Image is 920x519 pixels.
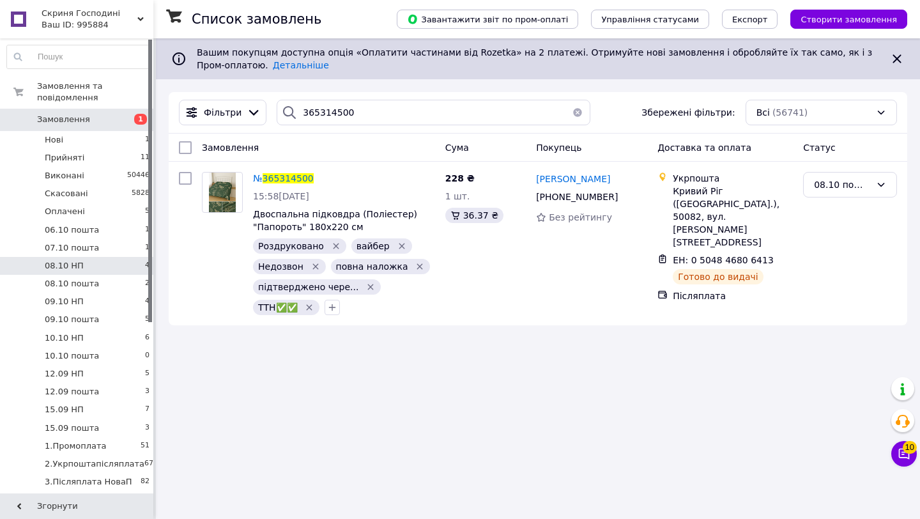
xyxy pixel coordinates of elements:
svg: Видалити мітку [331,241,341,251]
button: Управління статусами [591,10,709,29]
span: 15.09 НП [45,404,84,415]
span: 0 [145,350,149,362]
div: Післяплата [673,290,793,302]
span: 2 [145,278,149,290]
span: Вашим покупцям доступна опція «Оплатити частинами від Rozetka» на 2 платежі. Отримуйте нові замов... [197,47,872,70]
span: [PHONE_NUMBER] [536,192,618,202]
span: 5 [145,314,149,325]
span: підтверджено чере... [258,282,358,292]
span: 4 [145,296,149,307]
a: Створити замовлення [778,13,907,24]
a: Фото товару [202,172,243,213]
div: 36.37 ₴ [445,208,503,223]
input: Пошук [7,45,150,68]
span: 1 [145,134,149,146]
img: Фото товару [209,173,235,212]
span: 10.10 НП [45,332,84,344]
svg: Видалити мітку [415,261,425,272]
span: повна наложка [336,261,408,272]
button: Експорт [722,10,778,29]
svg: Видалити мітку [310,261,321,272]
span: Доставка та оплата [657,143,751,153]
a: Двоспальна підковдра (Поліестер) "Папороть" 180х220 см [253,209,417,232]
span: Замовлення [37,114,90,125]
button: Завантажити звіт по пром-оплаті [397,10,578,29]
span: ЕН: 0 5048 4680 6413 [673,255,774,265]
span: 51 [141,440,149,452]
span: 4 [145,260,149,272]
span: Завантажити звіт по пром-оплаті [407,13,568,25]
span: Експорт [732,15,768,24]
div: 08.10 пошта [814,178,871,192]
span: 1 [134,114,147,125]
span: 82 [141,476,149,488]
span: Недозвон [258,261,303,272]
div: Ваш ID: 995884 [42,19,153,31]
span: Створити замовлення [801,15,897,24]
span: 07.10 пошта [45,242,99,254]
button: Очистить [565,100,590,125]
span: 6 [145,332,149,344]
span: 5 [145,206,149,217]
svg: Видалити мітку [365,282,376,292]
span: Виконані [45,170,84,182]
span: 15:58[DATE] [253,191,309,201]
span: 3 [145,422,149,434]
span: 10 [903,441,917,454]
span: Скриня Господині [42,8,137,19]
button: Чат з покупцем10 [891,441,917,467]
input: Пошук за номером замовлення, ПІБ покупця, номером телефону, Email, номером накладної [277,100,590,125]
span: 06.10 пошта [45,224,99,236]
span: вайбер [356,241,390,251]
div: Кривий Ріг ([GEOGRAPHIC_DATA].), 50082, вул. [PERSON_NAME][STREET_ADDRESS] [673,185,793,249]
span: Статус [803,143,836,153]
span: 09.10 пошта [45,314,99,325]
span: 1 шт. [445,191,470,201]
span: Без рейтингу [549,212,612,222]
span: Cума [445,143,469,153]
span: 50446 [127,170,149,182]
div: Укрпошта [673,172,793,185]
span: Збережені фільтри: [641,106,735,119]
span: Управління статусами [601,15,699,24]
span: ТТН✅✅ [258,302,298,313]
span: 08.10 пошта [45,278,99,290]
a: Детальніше [273,60,329,70]
span: 11 [141,152,149,164]
span: 5828 [132,188,149,199]
span: Всі [756,106,770,119]
span: 7 [145,404,149,415]
button: Створити замовлення [790,10,907,29]
span: Замовлення [202,143,259,153]
span: 1 [145,242,149,254]
span: 10.10 пошта [45,350,99,362]
span: Покупець [536,143,581,153]
span: Оплачені [45,206,85,217]
span: (56741) [772,107,808,118]
span: [PERSON_NAME] [536,174,610,184]
span: 365314500 [263,173,314,183]
span: Прийняті [45,152,84,164]
span: 5 [145,368,149,380]
div: Готово до видачі [673,269,763,284]
span: 15.09 пошта [45,422,99,434]
span: 228 ₴ [445,173,475,183]
span: Замовлення та повідомлення [37,81,153,104]
span: 1 [145,224,149,236]
span: Фільтри [204,106,241,119]
span: Роздруковано [258,241,324,251]
span: 3.Післяплата НоваП [45,476,132,488]
span: 12.09 НП [45,368,84,380]
span: 12.09 пошта [45,386,99,398]
svg: Видалити мітку [397,241,407,251]
span: 67 [144,458,153,470]
span: Скасовані [45,188,88,199]
svg: Видалити мітку [304,302,314,313]
span: 1.Промоплата [45,440,106,452]
span: 09.10 НП [45,296,84,307]
span: 08.10 НП [45,260,84,272]
span: 2.Укрпоштапісляплата [45,458,144,470]
a: [PERSON_NAME] [536,173,610,185]
a: №365314500 [253,173,314,183]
